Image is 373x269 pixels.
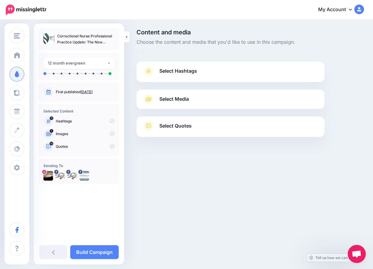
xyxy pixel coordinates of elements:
[56,131,114,137] p: Images
[43,57,114,69] button: 12 month evergreen
[348,245,366,263] div: Open chat
[57,33,114,45] p: Correctional Nurse Professional Practice Update: The New [PERSON_NAME] Code of Ethics Provision 7
[80,171,89,181] img: picture-bsa65786.png
[159,67,197,75] span: Select Hashtags
[56,119,114,124] p: Hashtags
[50,116,53,120] span: 11
[14,33,20,39] img: menu.png
[143,121,318,137] a: Select Quotes
[48,60,107,67] div: 12 month evergreen
[312,2,364,17] a: My Account
[56,144,114,149] p: Quotes
[136,38,324,46] span: Choose the content and media that you'd like to use in this campaign.
[67,171,77,181] img: picture-bsa65386.png
[6,5,46,15] img: Missinglettr
[43,33,54,44] img: ed7bf48fe30fbd60659edca3b41d77d4_thumb.jpg
[80,90,92,94] a: [DATE]
[50,129,53,133] span: 1
[159,122,192,130] span: Select Quotes
[143,66,318,82] a: Select Hashtags
[306,254,366,262] a: Tell us how we can improve
[43,163,114,168] h4: Sending To
[159,95,189,103] span: Select Media
[55,171,65,181] img: picture-bsa65385.png
[43,109,114,113] h4: Selected Content
[136,29,324,35] span: Content and media
[43,171,53,181] img: 240573482_273509684218796_3239014384347604911_n-bsa107123.jpg
[50,142,54,145] span: 14
[143,94,318,104] a: Select Media
[56,89,114,95] p: First published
